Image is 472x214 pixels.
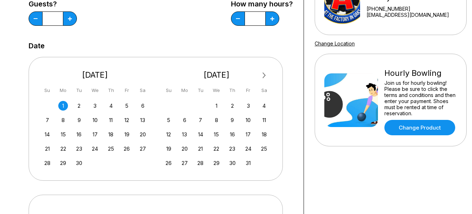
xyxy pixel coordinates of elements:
[90,130,100,139] div: Choose Wednesday, September 17th, 2025
[180,115,190,125] div: Choose Monday, October 6th, 2025
[384,80,457,116] div: Join us for hourly bowling! Please be sure to click the terms and conditions and then enter your ...
[244,86,253,95] div: Fr
[74,144,84,154] div: Choose Tuesday, September 23rd, 2025
[106,144,116,154] div: Choose Thursday, September 25th, 2025
[180,130,190,139] div: Choose Monday, October 13th, 2025
[58,101,68,111] div: Choose Monday, September 1st, 2025
[227,158,237,168] div: Choose Thursday, October 30th, 2025
[40,70,151,80] div: [DATE]
[122,101,132,111] div: Choose Friday, September 5th, 2025
[259,70,270,81] button: Next Month
[259,101,269,111] div: Choose Saturday, October 4th, 2025
[90,144,100,154] div: Choose Wednesday, September 24th, 2025
[122,86,132,95] div: Fr
[384,120,455,135] a: Change Product
[212,144,221,154] div: Choose Wednesday, October 22nd, 2025
[90,115,100,125] div: Choose Wednesday, September 10th, 2025
[367,6,457,12] div: [PHONE_NUMBER]
[43,130,52,139] div: Choose Sunday, September 14th, 2025
[384,68,457,78] div: Hourly Bowling
[161,70,272,80] div: [DATE]
[138,86,148,95] div: Sa
[180,144,190,154] div: Choose Monday, October 20th, 2025
[227,101,237,111] div: Choose Thursday, October 2nd, 2025
[367,12,457,18] a: [EMAIL_ADDRESS][DOMAIN_NAME]
[58,130,68,139] div: Choose Monday, September 15th, 2025
[196,86,205,95] div: Tu
[212,86,221,95] div: We
[324,73,378,127] img: Hourly Bowling
[122,144,132,154] div: Choose Friday, September 26th, 2025
[227,144,237,154] div: Choose Thursday, October 23rd, 2025
[43,158,52,168] div: Choose Sunday, September 28th, 2025
[163,100,270,168] div: month 2025-10
[122,130,132,139] div: Choose Friday, September 19th, 2025
[122,115,132,125] div: Choose Friday, September 12th, 2025
[180,86,190,95] div: Mo
[164,115,173,125] div: Choose Sunday, October 5th, 2025
[58,115,68,125] div: Choose Monday, September 8th, 2025
[259,144,269,154] div: Choose Saturday, October 25th, 2025
[227,130,237,139] div: Choose Thursday, October 16th, 2025
[196,130,205,139] div: Choose Tuesday, October 14th, 2025
[41,100,149,168] div: month 2025-09
[43,144,52,154] div: Choose Sunday, September 21st, 2025
[43,86,52,95] div: Su
[74,115,84,125] div: Choose Tuesday, September 9th, 2025
[74,158,84,168] div: Choose Tuesday, September 30th, 2025
[138,144,148,154] div: Choose Saturday, September 27th, 2025
[74,101,84,111] div: Choose Tuesday, September 2nd, 2025
[244,144,253,154] div: Choose Friday, October 24th, 2025
[244,101,253,111] div: Choose Friday, October 3rd, 2025
[164,144,173,154] div: Choose Sunday, October 19th, 2025
[259,130,269,139] div: Choose Saturday, October 18th, 2025
[196,158,205,168] div: Choose Tuesday, October 28th, 2025
[212,115,221,125] div: Choose Wednesday, October 8th, 2025
[58,144,68,154] div: Choose Monday, September 22nd, 2025
[259,115,269,125] div: Choose Saturday, October 11th, 2025
[212,130,221,139] div: Choose Wednesday, October 15th, 2025
[196,144,205,154] div: Choose Tuesday, October 21st, 2025
[106,115,116,125] div: Choose Thursday, September 11th, 2025
[106,130,116,139] div: Choose Thursday, September 18th, 2025
[180,158,190,168] div: Choose Monday, October 27th, 2025
[90,101,100,111] div: Choose Wednesday, September 3rd, 2025
[259,86,269,95] div: Sa
[138,115,148,125] div: Choose Saturday, September 13th, 2025
[244,158,253,168] div: Choose Friday, October 31st, 2025
[43,115,52,125] div: Choose Sunday, September 7th, 2025
[227,115,237,125] div: Choose Thursday, October 9th, 2025
[315,40,355,47] a: Change Location
[227,86,237,95] div: Th
[138,101,148,111] div: Choose Saturday, September 6th, 2025
[58,158,68,168] div: Choose Monday, September 29th, 2025
[106,86,116,95] div: Th
[164,86,173,95] div: Su
[212,101,221,111] div: Choose Wednesday, October 1st, 2025
[74,86,84,95] div: Tu
[29,42,45,50] label: Date
[90,86,100,95] div: We
[164,158,173,168] div: Choose Sunday, October 26th, 2025
[58,86,68,95] div: Mo
[106,101,116,111] div: Choose Thursday, September 4th, 2025
[74,130,84,139] div: Choose Tuesday, September 16th, 2025
[244,115,253,125] div: Choose Friday, October 10th, 2025
[196,115,205,125] div: Choose Tuesday, October 7th, 2025
[138,130,148,139] div: Choose Saturday, September 20th, 2025
[212,158,221,168] div: Choose Wednesday, October 29th, 2025
[164,130,173,139] div: Choose Sunday, October 12th, 2025
[244,130,253,139] div: Choose Friday, October 17th, 2025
